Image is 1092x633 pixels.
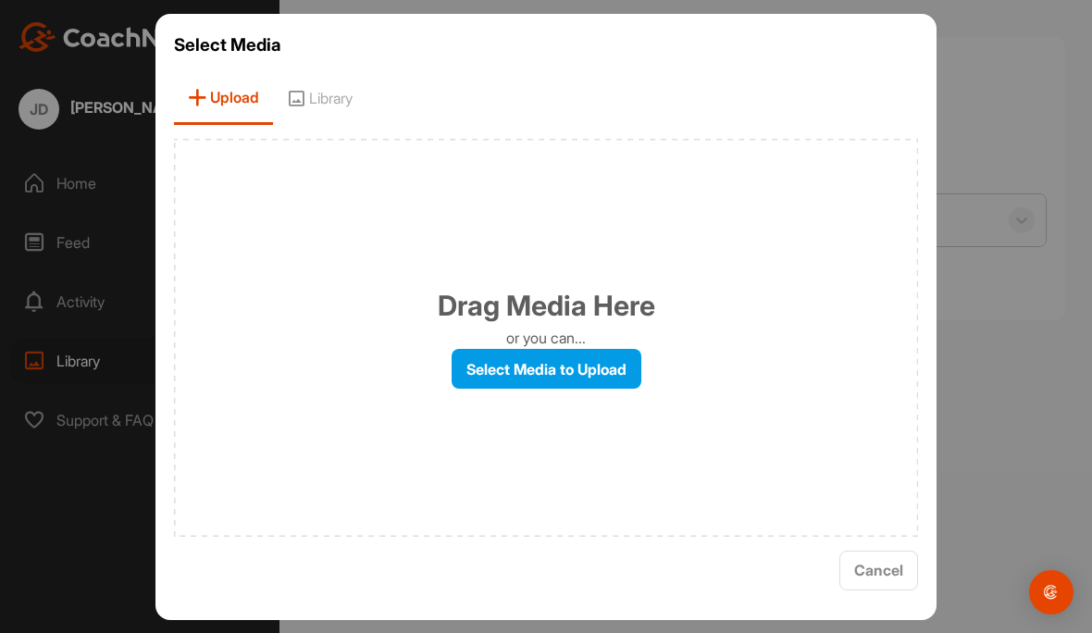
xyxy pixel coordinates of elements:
span: Upload [174,72,273,125]
h3: Select Media [174,32,918,58]
span: Library [273,72,366,125]
p: or you can... [506,327,586,349]
h1: Drag Media Here [438,285,655,327]
span: Cancel [854,561,903,579]
label: Select Media to Upload [452,349,641,389]
button: Cancel [839,551,918,590]
div: Open Intercom Messenger [1029,570,1073,614]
